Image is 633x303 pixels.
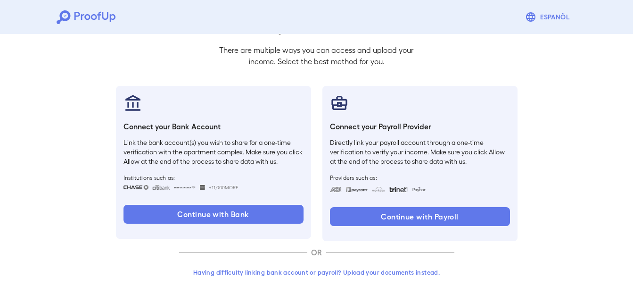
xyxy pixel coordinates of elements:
button: Continue with Payroll [330,207,510,226]
span: +11,000 More [209,184,238,191]
button: Having difficulty linking bank account or payroll? Upload your documents instead. [179,264,454,281]
button: Continue with Bank [123,205,304,224]
img: chase.svg [123,185,148,190]
img: adp.svg [330,187,342,192]
img: wellsfargo.svg [200,185,205,190]
img: trinet.svg [389,187,408,192]
img: paycon.svg [411,187,426,192]
h6: Connect your Payroll Provider [330,121,510,132]
img: bankOfAmerica.svg [173,185,196,190]
img: workday.svg [372,187,386,192]
span: Providers such as: [330,174,510,181]
p: OR [307,247,326,258]
p: Link the bank account(s) you wish to share for a one-time verification with the apartment complex... [123,138,304,166]
span: Institutions such as: [123,174,304,181]
button: Espanõl [521,8,576,26]
p: Directly link your payroll account through a one-time verification to verify your income. Make su... [330,138,510,166]
p: There are multiple ways you can access and upload your income. Select the best method for you. [212,44,421,67]
img: bankAccount.svg [123,93,142,112]
img: citibank.svg [152,185,170,190]
img: payrollProvider.svg [330,93,349,112]
h6: Connect your Bank Account [123,121,304,132]
img: paycom.svg [345,187,368,192]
